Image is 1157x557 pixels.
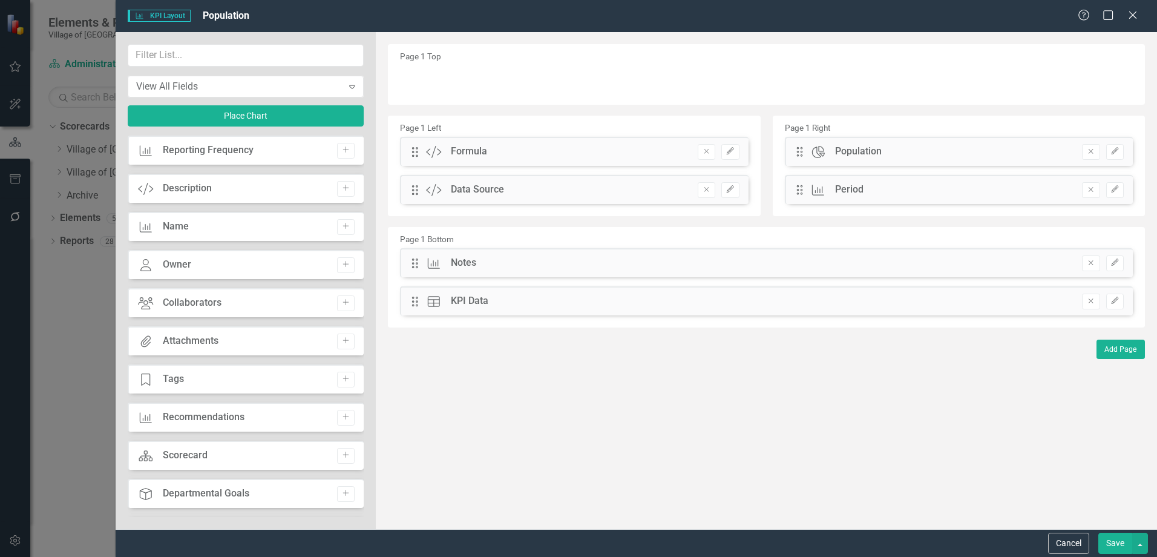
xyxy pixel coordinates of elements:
[163,410,244,424] div: Recommendations
[163,258,191,272] div: Owner
[1098,533,1132,554] button: Save
[163,182,212,196] div: Description
[136,79,343,93] div: View All Fields
[451,294,488,308] div: KPI Data
[163,334,218,348] div: Attachments
[400,51,441,61] small: Page 1 Top
[163,296,221,310] div: Collaborators
[163,487,249,501] div: Departmental Goals
[451,256,476,270] div: Notes
[163,449,208,463] div: Scorecard
[400,234,454,244] small: Page 1 Bottom
[163,220,189,234] div: Name
[128,105,364,127] button: Place Chart
[451,183,504,197] div: Data Source
[400,123,441,133] small: Page 1 Left
[1096,340,1145,359] button: Add Page
[128,44,364,67] input: Filter List...
[1048,533,1089,554] button: Cancel
[128,10,190,22] span: KPI Layout
[785,123,830,133] small: Page 1 Right
[163,143,254,157] div: Reporting Frequency
[451,145,487,159] div: Formula
[835,145,882,159] div: Population
[163,372,184,386] div: Tags
[203,10,249,21] span: Population
[835,183,864,197] div: Period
